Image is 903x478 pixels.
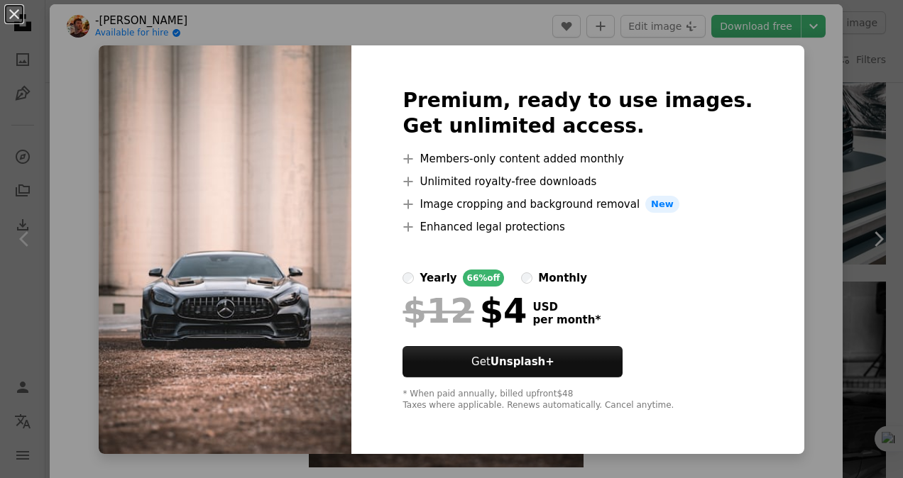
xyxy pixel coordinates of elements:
span: per month * [532,313,601,326]
span: New [645,196,679,213]
input: monthly [521,272,532,284]
span: $12 [403,292,474,329]
div: yearly [420,269,456,287]
img: photo-1627440829335-b42fba2a15dd [99,45,351,454]
div: * When paid annually, billed upfront $48 Taxes where applicable. Renews automatically. Cancel any... [403,389,752,411]
li: Members-only content added monthly [403,150,752,167]
div: monthly [538,269,587,287]
h2: Premium, ready to use images. Get unlimited access. [403,88,752,139]
input: yearly66%off [403,272,414,284]
span: USD [532,301,601,313]
button: GetUnsplash+ [403,346,623,377]
div: 66% off [463,269,505,287]
strong: Unsplash+ [491,355,554,368]
li: Unlimited royalty-free downloads [403,173,752,190]
li: Enhanced legal protections [403,218,752,235]
div: $4 [403,292,527,329]
li: Image cropping and background removal [403,196,752,213]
